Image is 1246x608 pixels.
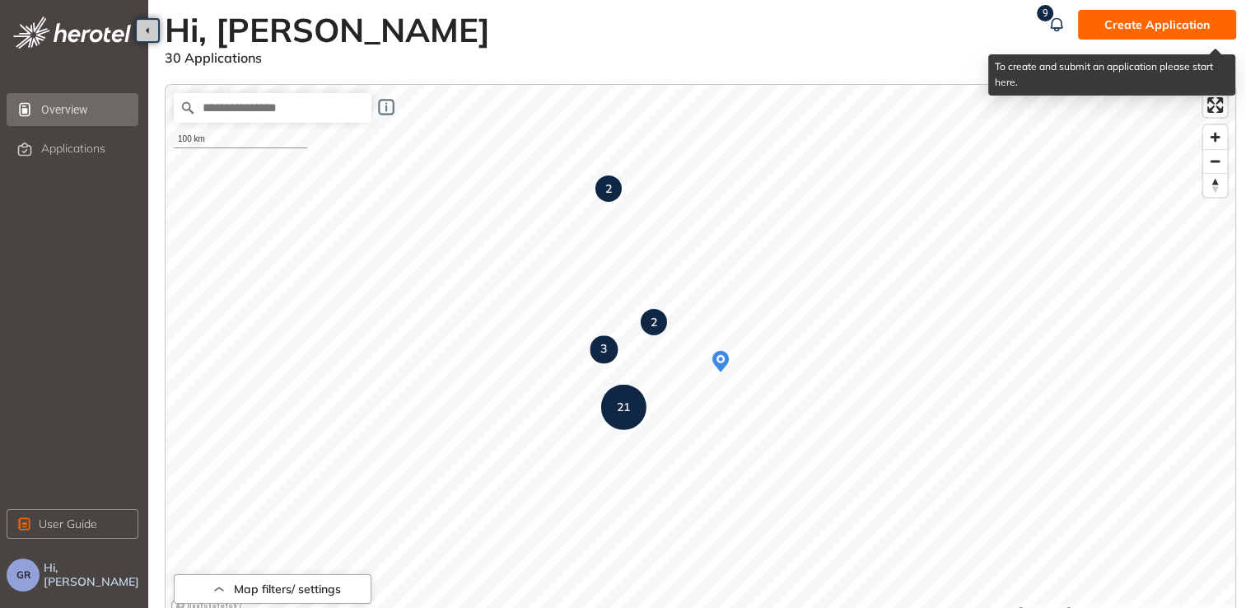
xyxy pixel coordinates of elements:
div: Map marker [590,335,618,363]
strong: 2 [651,315,657,330]
span: 30 Applications [165,49,262,66]
span: Hi, [PERSON_NAME] [44,561,142,589]
div: 100 km [174,131,307,148]
strong: 3 [600,342,607,357]
strong: 2 [605,181,612,196]
div: Map marker [706,347,735,376]
div: Map marker [641,309,667,335]
span: GR [16,569,30,581]
button: User Guide [7,509,138,539]
div: Map marker [601,385,646,430]
input: Search place... [174,93,371,123]
span: User Guide [39,515,97,533]
div: Map marker [595,175,622,202]
button: Map filters/ settings [174,574,371,604]
h2: Hi, [PERSON_NAME] [165,10,500,49]
div: To create and submit an application please start here. [988,54,1235,96]
span: 9 [1043,7,1048,19]
button: Create Application [1078,10,1236,40]
span: Create Application [1104,16,1210,34]
img: logo [13,16,131,49]
span: Applications [41,142,105,156]
strong: 21 [617,400,630,414]
span: Overview [41,93,135,126]
button: GR [7,559,40,592]
sup: 9 [1037,5,1053,21]
span: Map filters/ settings [234,582,341,596]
